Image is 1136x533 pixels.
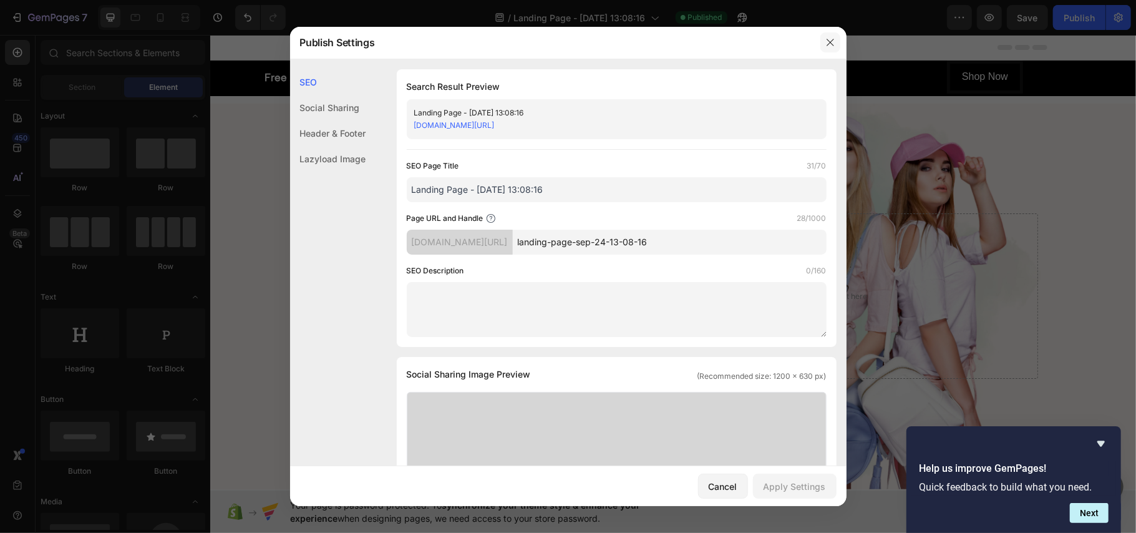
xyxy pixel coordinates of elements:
[919,481,1109,493] p: Quick feedback to build what you need.
[1070,503,1109,523] button: Next question
[206,213,278,253] strong: 50%
[407,79,827,94] h1: Search Result Preview
[98,305,329,339] button: <p><span style="color:#FFFFFF;">Browse All Products</span></p>
[752,33,798,51] p: Shop Now
[414,45,432,61] p: Hour
[538,45,568,61] p: Second
[807,160,827,172] label: 31/70
[143,312,284,331] span: Browse All Products
[407,367,531,382] span: Social Sharing Image Preview
[407,212,483,225] label: Page URL and Handle
[472,45,498,61] p: Minute
[358,31,374,45] div: 03
[538,31,568,45] div: 39
[807,265,827,277] label: 0/160
[753,474,837,499] button: Apply Settings
[407,265,464,277] label: SEO Description
[290,69,366,95] div: SEO
[919,461,1109,476] h2: Help us improve GemPages!
[513,230,827,255] input: Handle
[407,177,827,202] input: Title
[99,213,206,253] strong: UP TO
[407,230,513,255] div: [DOMAIN_NAME][URL]
[290,95,366,120] div: Social Sharing
[290,120,366,146] div: Header & Footer
[358,45,374,61] p: Day
[414,120,495,130] a: [DOMAIN_NAME][URL]
[709,480,737,493] div: Cancel
[764,480,826,493] div: Apply Settings
[290,146,366,172] div: Lazyload Image
[919,436,1109,523] div: Help us improve GemPages!
[697,371,827,382] span: (Recommended size: 1200 x 630 px)
[99,187,275,202] span: Essential Womens Products
[290,26,814,59] div: Publish Settings
[698,474,748,499] button: Cancel
[99,259,399,289] p: Don't let this incredible opportunity slip away! Own the ultimate RC off-road vehicle now!
[1,33,301,52] p: Free Shipping On All Orders Overr 100$
[737,26,813,59] button: <p>Shop Now</p>
[414,107,799,119] div: Landing Page - [DATE] 13:08:16
[407,160,459,172] label: SEO Page Title
[472,31,498,45] div: 55
[278,213,349,253] strong: OFF
[414,31,432,45] div: 21
[1094,436,1109,451] button: Hide survey
[591,257,657,266] div: Drop element here
[797,212,827,225] label: 28/1000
